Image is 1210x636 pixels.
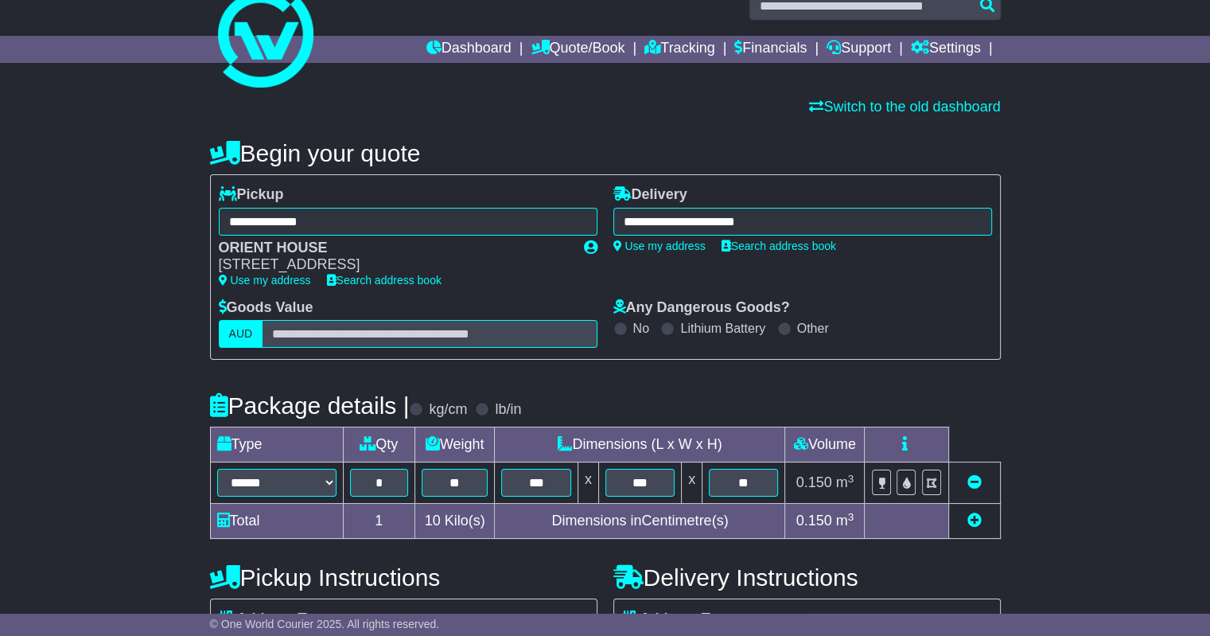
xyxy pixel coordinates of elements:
a: Tracking [644,36,714,63]
label: No [633,321,649,336]
label: Address Type [622,611,734,628]
span: 10 [425,513,441,529]
div: [STREET_ADDRESS] [219,256,568,274]
label: Goods Value [219,299,313,317]
a: Add new item [967,513,982,529]
a: Financials [734,36,807,63]
sup: 3 [848,511,854,523]
td: Kilo(s) [414,504,495,539]
a: Switch to the old dashboard [809,99,1000,115]
a: Remove this item [967,474,982,490]
td: Total [210,504,343,539]
a: Use my address [219,274,311,287]
label: lb/in [495,401,521,419]
label: Delivery [613,186,687,204]
a: Use my address [613,240,706,252]
td: x [578,462,598,504]
span: © One World Courier 2025. All rights reserved. [210,618,440,630]
td: Weight [414,427,495,462]
a: Settings [911,36,981,63]
div: ORIENT HOUSE [219,240,568,257]
label: Other [797,321,829,336]
label: Address Type [219,611,331,628]
label: Lithium Battery [680,321,765,336]
td: Volume [785,427,865,462]
h4: Package details | [210,392,410,419]
a: Dashboard [426,36,512,63]
td: Dimensions (L x W x H) [495,427,785,462]
span: 0.150 [796,474,832,490]
h4: Begin your quote [210,140,1001,166]
span: m [836,474,854,490]
td: Dimensions in Centimetre(s) [495,504,785,539]
a: Support [827,36,891,63]
h4: Pickup Instructions [210,564,597,591]
h4: Delivery Instructions [613,564,1001,591]
span: 0.150 [796,513,832,529]
td: Type [210,427,343,462]
label: Any Dangerous Goods? [613,299,790,317]
label: kg/cm [429,401,467,419]
a: Search address book [327,274,442,287]
label: Pickup [219,186,284,204]
td: Qty [343,427,414,462]
label: AUD [219,320,263,348]
td: x [682,462,702,504]
sup: 3 [848,473,854,485]
span: m [836,513,854,529]
td: 1 [343,504,414,539]
a: Quote/Book [531,36,624,63]
a: Search address book [722,240,836,252]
